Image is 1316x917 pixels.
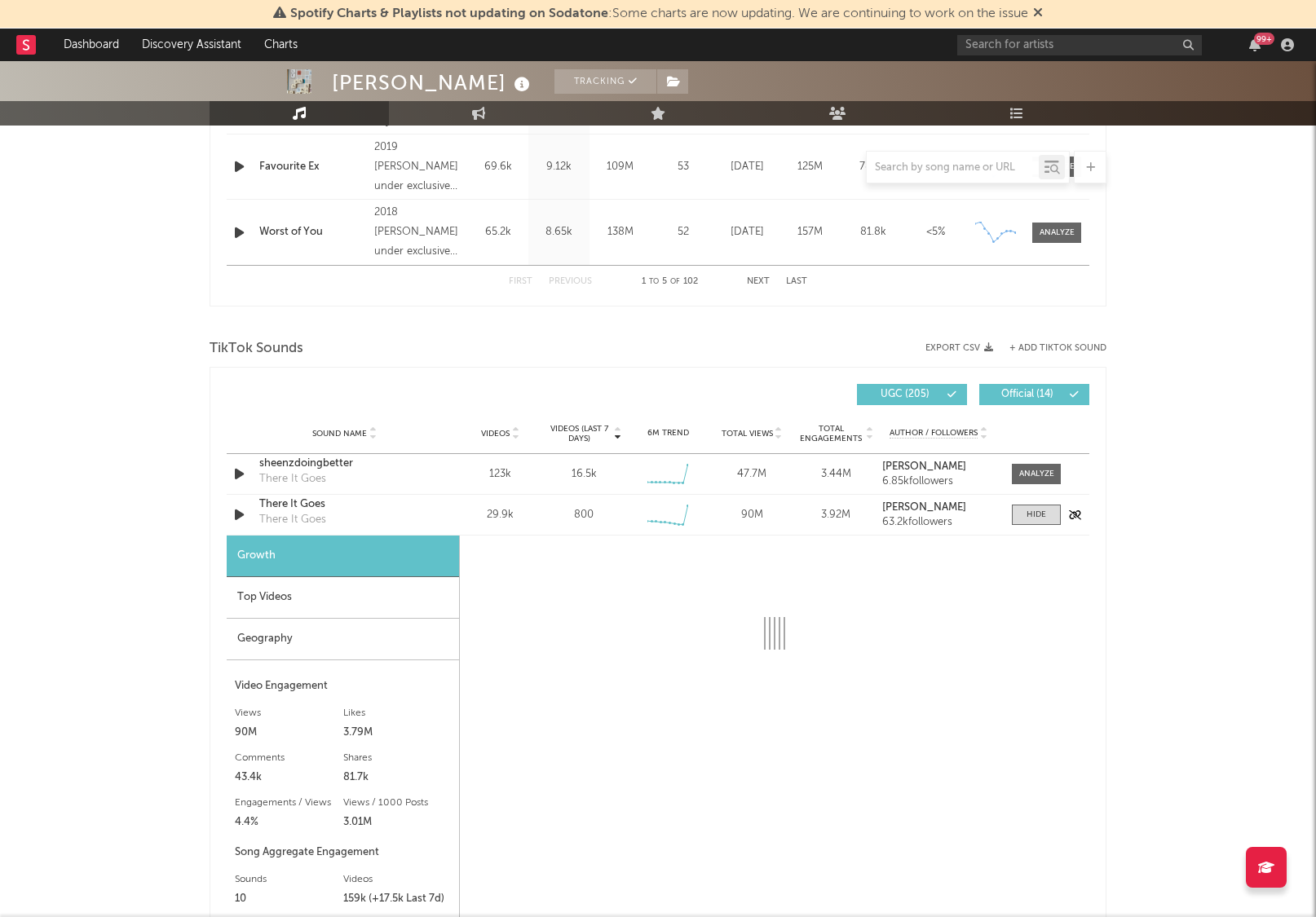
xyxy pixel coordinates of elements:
[259,224,366,240] a: Worst of You
[235,870,343,889] div: Sounds
[890,428,978,439] span: Author / Followers
[625,272,714,292] div: 1 5 102
[882,502,996,514] a: [PERSON_NAME]
[235,889,343,909] div: 10
[714,507,790,523] div: 90M
[747,277,770,286] button: Next
[908,224,963,240] div: <5%
[1254,33,1274,45] div: 99 +
[868,390,943,399] span: UGC ( 205 )
[374,138,463,196] div: 2019 [PERSON_NAME] under exclusive licence to Atlantic Records UK, a division of Warner Music UK ...
[235,677,451,696] div: Video Engagement
[235,793,343,813] div: Engagements / Views
[546,424,612,443] span: Videos (last 7 days)
[882,461,996,473] a: [PERSON_NAME]
[343,723,452,743] div: 3.79M
[882,476,996,487] div: 6.85k followers
[290,7,608,20] span: Spotify Charts & Playlists not updating on Sodatone
[259,471,326,487] div: There It Goes
[374,203,463,262] div: 2018 [PERSON_NAME] under exclusive licence to Atlantic Records UK, a division of Warner Music UK ...
[532,224,585,240] div: 8.65k
[993,344,1106,353] button: + Add TikTok Sound
[235,768,343,787] div: 43.4k
[52,29,130,61] a: Dashboard
[990,390,1065,399] span: Official ( 14 )
[343,889,452,909] div: 159k (+17.5k Last 7d)
[925,343,993,353] button: Export CSV
[227,536,459,577] div: Growth
[720,224,775,240] div: [DATE]
[572,466,597,483] div: 16.5k
[867,161,1039,174] input: Search by song name or URL
[882,502,966,513] strong: [PERSON_NAME]
[462,466,538,483] div: 123k
[649,278,659,285] span: to
[235,843,451,862] div: Song Aggregate Engagement
[798,466,874,483] div: 3.44M
[882,461,966,472] strong: [PERSON_NAME]
[235,813,343,832] div: 4.4%
[786,277,807,286] button: Last
[343,768,452,787] div: 81.7k
[798,424,864,443] span: Total Engagements
[655,224,712,240] div: 52
[798,507,874,523] div: 3.92M
[227,577,459,619] div: Top Videos
[783,224,837,240] div: 157M
[259,456,430,472] a: sheenzdoingbetter
[312,429,367,439] span: Sound Name
[343,748,452,768] div: Shares
[670,278,680,285] span: of
[979,384,1089,405] button: Official(14)
[462,507,538,523] div: 29.9k
[1033,7,1043,20] span: Dismiss
[722,429,773,439] span: Total Views
[343,793,452,813] div: Views / 1000 Posts
[235,748,343,768] div: Comments
[290,7,1028,20] span: : Some charts are now updating. We are continuing to work on the issue
[235,723,343,743] div: 90M
[253,29,309,61] a: Charts
[332,69,534,96] div: [PERSON_NAME]
[227,619,459,660] div: Geography
[259,496,430,513] a: There It Goes
[846,224,900,240] div: 81.8k
[554,69,656,94] button: Tracking
[210,339,303,359] span: TikTok Sounds
[857,384,967,405] button: UGC(205)
[1249,38,1261,51] button: 99+
[594,224,647,240] div: 138M
[882,517,996,528] div: 63.2k followers
[343,870,452,889] div: Videos
[343,703,452,723] div: Likes
[481,429,510,439] span: Videos
[471,224,524,240] div: 65.2k
[509,277,532,286] button: First
[549,277,592,286] button: Previous
[130,29,253,61] a: Discovery Assistant
[259,512,326,528] div: There It Goes
[574,507,594,523] div: 800
[235,703,343,723] div: Views
[714,466,790,483] div: 47.7M
[1009,344,1106,353] button: + Add TikTok Sound
[630,427,706,439] div: 6M Trend
[343,813,452,832] div: 3.01M
[957,35,1202,55] input: Search for artists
